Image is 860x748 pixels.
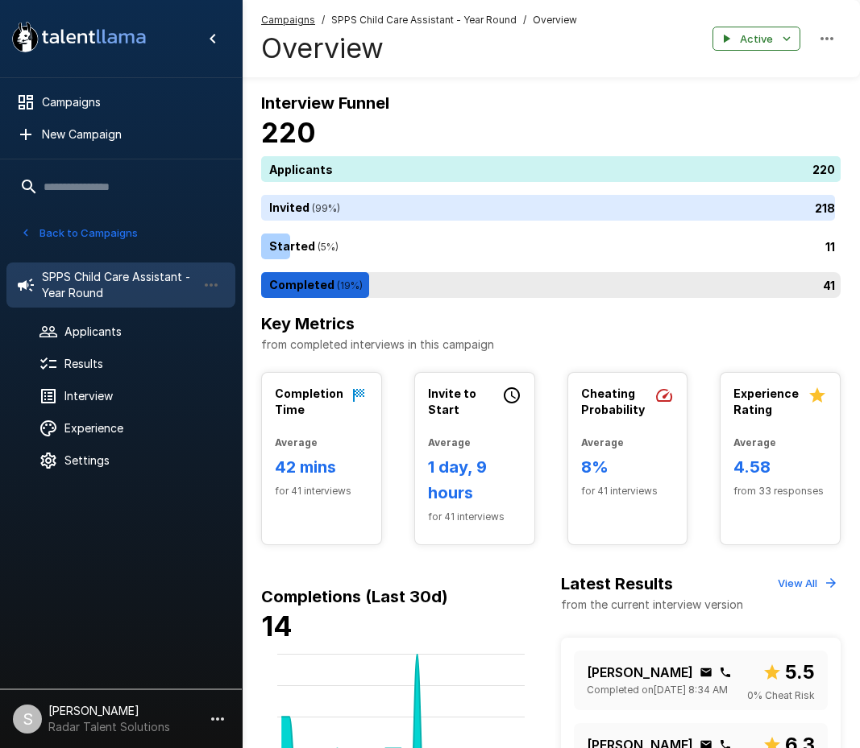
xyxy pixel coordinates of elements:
span: from 33 responses [733,483,827,499]
b: 14 [261,610,293,643]
b: Interview Funnel [261,93,389,113]
b: Key Metrics [261,314,355,333]
span: 0 % Cheat Risk [747,688,815,704]
h6: 4.58 [733,454,827,480]
button: Active [713,27,800,52]
p: from completed interviews in this campaign [261,337,841,353]
span: for 41 interviews [428,509,521,525]
h6: 1 day, 9 hours [428,454,521,506]
b: Invite to Start [428,386,476,416]
button: View All [774,571,841,596]
b: Experience Rating [733,386,799,416]
p: 220 [812,161,835,178]
div: Click to copy [719,666,732,679]
div: Click to copy [700,666,713,679]
b: Cheating Probability [581,386,645,416]
span: / [322,12,325,28]
p: 11 [825,238,835,255]
b: Average [428,436,471,448]
h6: 8% [581,454,675,480]
p: [PERSON_NAME] [587,663,693,682]
b: Completions (Last 30d) [261,587,448,606]
b: Average [581,436,624,448]
h6: 42 mins [275,454,368,480]
u: Campaigns [261,14,315,26]
b: Completion Time [275,386,343,416]
span: / [523,12,526,28]
p: 218 [815,200,835,217]
p: 41 [823,277,835,294]
span: SPPS Child Care Assistant - Year Round [331,12,517,28]
p: from the current interview version [561,597,743,613]
span: Completed on [DATE] 8:34 AM [587,682,728,698]
b: Average [733,436,776,448]
span: for 41 interviews [581,483,675,499]
b: Average [275,436,318,448]
span: Overall score out of 10 [762,657,815,688]
b: 5.5 [785,660,815,684]
span: for 41 interviews [275,483,368,499]
span: Overview [533,12,577,28]
h4: Overview [261,31,577,65]
b: Latest Results [561,574,673,593]
b: 220 [261,116,316,149]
